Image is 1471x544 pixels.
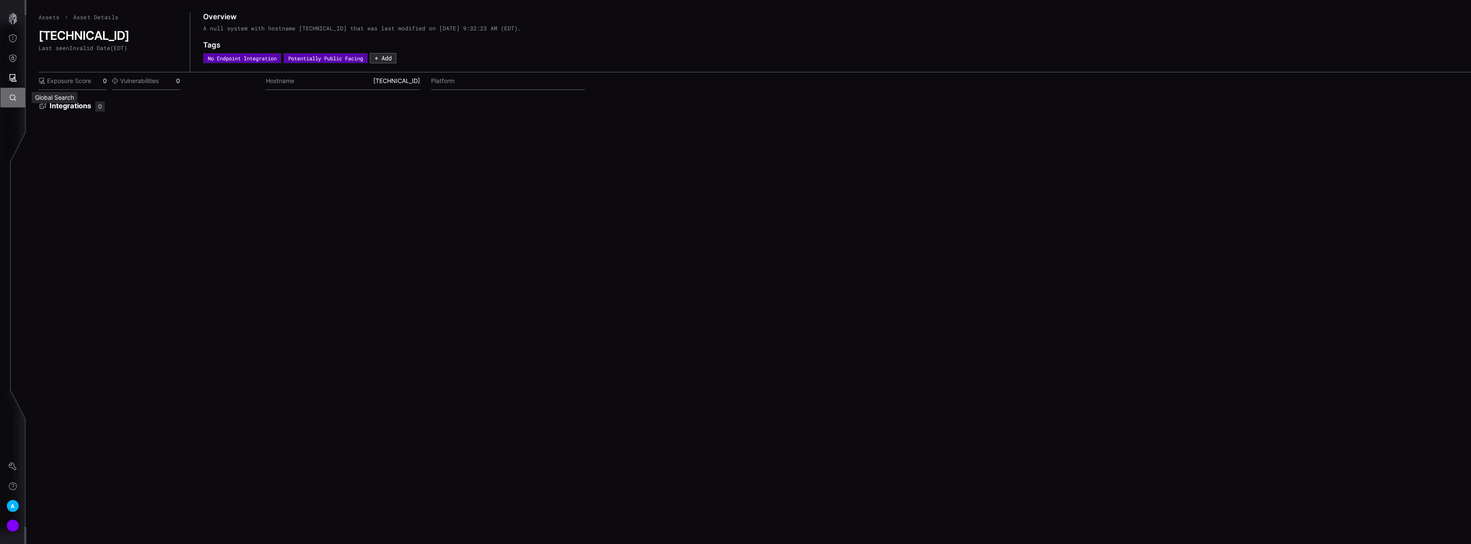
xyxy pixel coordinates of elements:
label: Hostname [266,77,294,85]
button: + Add [370,53,396,63]
div: 0 [38,72,107,90]
div: 0 [95,101,105,112]
nav: breadcrumb [38,12,118,22]
div: 0 [112,72,180,90]
div: Global Search [32,92,77,103]
div: Potentially Public Facing [288,56,363,61]
h2: [TECHNICAL_ID] [38,28,178,43]
label: Platform [431,77,455,85]
button: A [0,496,25,516]
span: A [11,502,15,511]
h3: Integrations [38,101,1471,112]
a: Assets [38,13,59,21]
label: Exposure Score [38,77,91,85]
span: Asset Details [73,13,118,21]
span: [TECHNICAL_ID] [373,77,420,85]
div: Last seen Invalid Date ( EDT ) [38,45,127,51]
div: No Endpoint Integration [208,56,277,61]
label: Vulnerabilities [112,77,159,85]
